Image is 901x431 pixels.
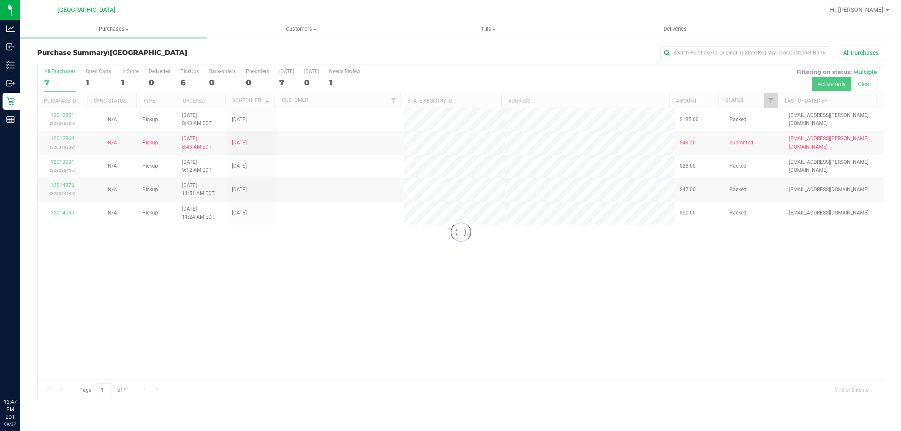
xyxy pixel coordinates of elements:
[6,24,15,33] inline-svg: Analytics
[660,46,829,59] input: Search Purchase ID, Original ID, State Registry ID or Customer Name...
[582,20,769,38] a: Deliveries
[6,97,15,106] inline-svg: Retail
[838,46,884,60] button: All Purchases
[57,6,115,14] span: [GEOGRAPHIC_DATA]
[37,49,319,57] h3: Purchase Summary:
[8,363,34,389] iframe: Resource center
[4,398,16,421] p: 12:47 PM EDT
[395,25,581,33] span: Tills
[20,25,207,33] span: Purchases
[395,20,582,38] a: Tills
[6,61,15,69] inline-svg: Inventory
[652,25,698,33] span: Deliveries
[208,25,394,33] span: Customers
[6,115,15,124] inline-svg: Reports
[207,20,395,38] a: Customers
[830,6,885,13] span: Hi, [PERSON_NAME]!
[4,421,16,427] p: 09/27
[20,20,207,38] a: Purchases
[6,79,15,87] inline-svg: Outbound
[6,43,15,51] inline-svg: Inbound
[110,49,187,57] span: [GEOGRAPHIC_DATA]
